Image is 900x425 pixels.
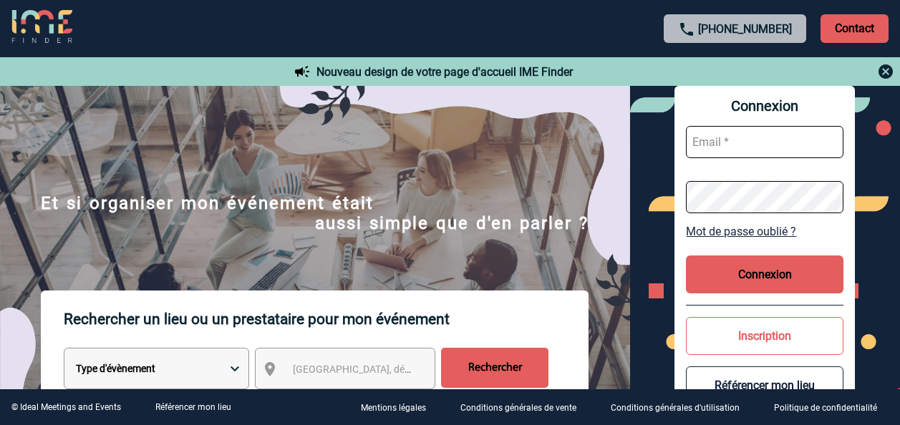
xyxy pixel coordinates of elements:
[698,22,792,36] a: [PHONE_NUMBER]
[361,404,426,414] p: Mentions légales
[155,402,231,412] a: Référencer mon lieu
[599,401,763,414] a: Conditions générales d'utilisation
[293,363,492,375] span: [GEOGRAPHIC_DATA], département, région...
[774,404,877,414] p: Politique de confidentialité
[686,317,843,355] button: Inscription
[460,404,576,414] p: Conditions générales de vente
[686,366,843,404] button: Référencer mon lieu
[678,21,695,38] img: call-24-px.png
[64,290,589,348] p: Rechercher un lieu ou un prestataire pour mon événement
[11,402,121,412] div: © Ideal Meetings and Events
[349,401,449,414] a: Mentions légales
[821,14,889,43] p: Contact
[686,126,843,158] input: Email *
[686,255,843,293] button: Connexion
[763,401,900,414] a: Politique de confidentialité
[686,97,843,114] span: Connexion
[686,225,843,238] a: Mot de passe oublié ?
[449,401,599,414] a: Conditions générales de vente
[611,404,740,414] p: Conditions générales d'utilisation
[441,348,548,388] input: Rechercher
